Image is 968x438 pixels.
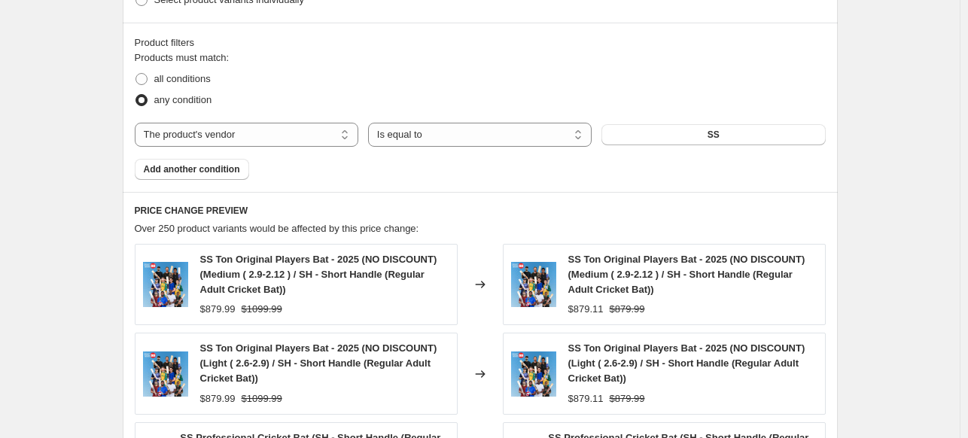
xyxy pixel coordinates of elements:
[511,262,556,307] img: poster_10x10_a54d8cd7-a31b-4840-b455-381bfacdd04d_80x.jpg
[200,342,437,384] span: SS Ton Original Players Bat - 2025 (NO DISCOUNT) (Light ( 2.6-2.9) / SH - Short Handle (Regular A...
[200,393,236,404] span: $879.99
[135,205,826,217] h6: PRICE CHANGE PREVIEW
[610,393,645,404] span: $879.99
[143,262,188,307] img: poster_10x10_a54d8cd7-a31b-4840-b455-381bfacdd04d_80x.jpg
[568,342,805,384] span: SS Ton Original Players Bat - 2025 (NO DISCOUNT) (Light ( 2.6-2.9) / SH - Short Handle (Regular A...
[135,35,826,50] div: Product filters
[154,94,212,105] span: any condition
[135,159,249,180] button: Add another condition
[200,303,236,315] span: $879.99
[135,223,419,234] span: Over 250 product variants would be affected by this price change:
[144,163,240,175] span: Add another condition
[601,124,825,145] button: SS
[708,129,720,141] span: SS
[568,254,805,295] span: SS Ton Original Players Bat - 2025 (NO DISCOUNT) (Medium ( 2.9-2.12 ) / SH - Short Handle (Regula...
[200,254,437,295] span: SS Ton Original Players Bat - 2025 (NO DISCOUNT) (Medium ( 2.9-2.12 ) / SH - Short Handle (Regula...
[135,52,230,63] span: Products must match:
[154,73,211,84] span: all conditions
[568,393,604,404] span: $879.11
[242,393,282,404] span: $1099.99
[610,303,645,315] span: $879.99
[568,303,604,315] span: $879.11
[511,351,556,397] img: poster_10x10_a54d8cd7-a31b-4840-b455-381bfacdd04d_80x.jpg
[242,303,282,315] span: $1099.99
[143,351,188,397] img: poster_10x10_a54d8cd7-a31b-4840-b455-381bfacdd04d_80x.jpg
